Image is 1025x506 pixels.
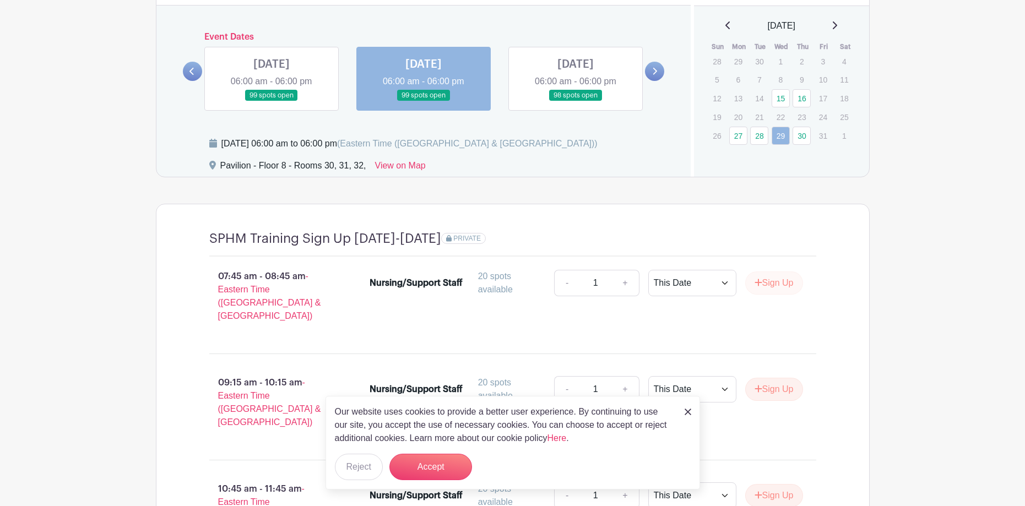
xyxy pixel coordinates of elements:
button: Reject [335,454,383,480]
p: 29 [729,53,747,70]
img: close_button-5f87c8562297e5c2d7936805f587ecaba9071eb48480494691a3f1689db116b3.svg [685,409,691,415]
div: Nursing/Support Staff [370,383,463,396]
p: 9 [793,71,811,88]
th: Fri [814,41,835,52]
p: 09:15 am - 10:15 am [192,372,352,433]
span: - Eastern Time ([GEOGRAPHIC_DATA] & [GEOGRAPHIC_DATA]) [218,271,321,320]
p: 17 [814,90,832,107]
button: Sign Up [745,271,803,295]
span: - Eastern Time ([GEOGRAPHIC_DATA] & [GEOGRAPHIC_DATA]) [218,378,321,427]
a: + [611,270,639,296]
a: View on Map [375,159,426,177]
p: 23 [793,108,811,126]
h6: Event Dates [202,32,646,42]
th: Sat [834,41,856,52]
a: 30 [793,127,811,145]
th: Wed [771,41,793,52]
a: 15 [772,89,790,107]
p: 28 [708,53,726,70]
p: 31 [814,127,832,144]
h4: SPHM Training Sign Up [DATE]-[DATE] [209,231,441,247]
div: Nursing/Support Staff [370,276,463,290]
th: Tue [750,41,771,52]
a: - [554,376,579,402]
span: PRIVATE [453,235,481,242]
p: 11 [835,71,853,88]
a: + [611,376,639,402]
p: Our website uses cookies to provide a better user experience. By continuing to use our site, you ... [335,405,673,445]
div: Nursing/Support Staff [370,489,463,502]
p: 12 [708,90,726,107]
div: [DATE] 06:00 am to 06:00 pm [221,137,598,150]
a: 28 [750,127,768,145]
p: 8 [772,71,790,88]
p: 21 [750,108,768,126]
p: 7 [750,71,768,88]
th: Sun [707,41,729,52]
p: 5 [708,71,726,88]
p: 19 [708,108,726,126]
p: 18 [835,90,853,107]
p: 22 [772,108,790,126]
div: Pavilion - Floor 8 - Rooms 30, 31, 32, [220,159,366,177]
p: 3 [814,53,832,70]
p: 30 [750,53,768,70]
th: Thu [792,41,814,52]
th: Mon [729,41,750,52]
a: 29 [772,127,790,145]
p: 14 [750,90,768,107]
div: 20 spots available [478,376,545,402]
p: 24 [814,108,832,126]
span: [DATE] [768,19,795,32]
a: - [554,270,579,296]
p: 1 [772,53,790,70]
a: 27 [729,127,747,145]
a: 16 [793,89,811,107]
p: 07:45 am - 08:45 am [192,265,352,327]
span: (Eastern Time ([GEOGRAPHIC_DATA] & [GEOGRAPHIC_DATA])) [337,139,598,148]
p: 2 [793,53,811,70]
div: 20 spots available [478,270,545,296]
p: 6 [729,71,747,88]
p: 13 [729,90,747,107]
a: Here [547,433,567,443]
p: 10 [814,71,832,88]
p: 4 [835,53,853,70]
p: 26 [708,127,726,144]
button: Sign Up [745,378,803,401]
p: 25 [835,108,853,126]
p: 1 [835,127,853,144]
p: 20 [729,108,747,126]
button: Accept [389,454,472,480]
